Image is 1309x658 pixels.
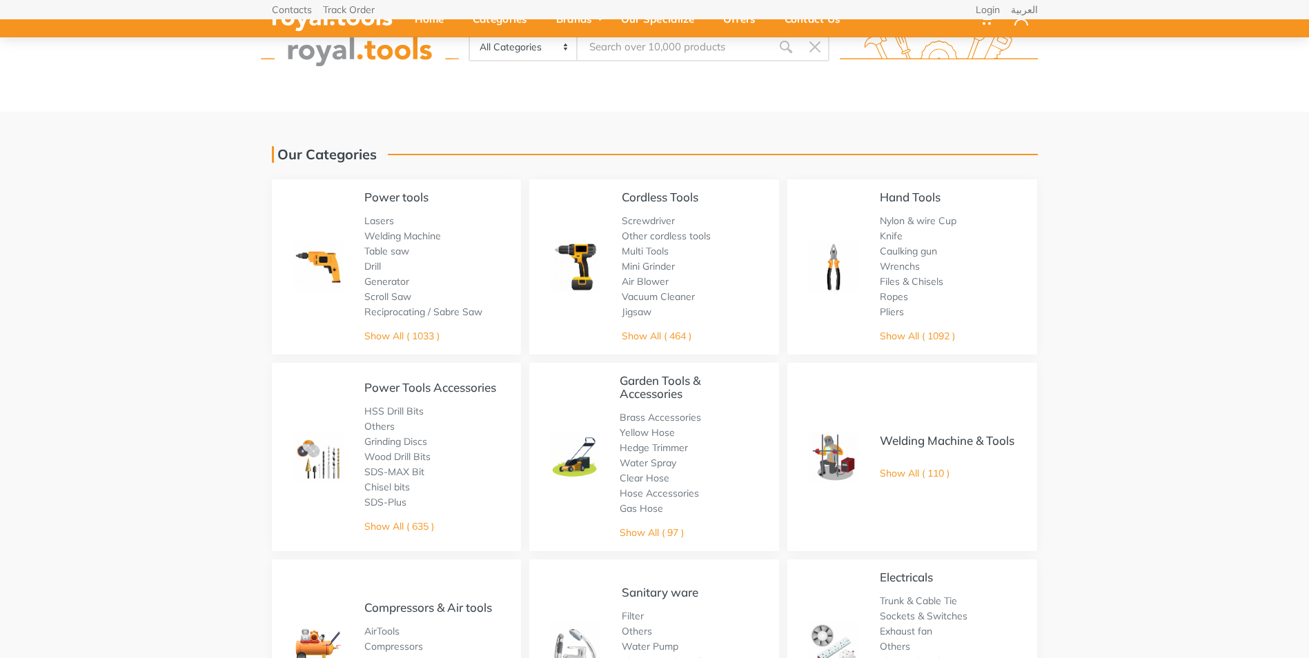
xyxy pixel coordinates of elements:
a: Show All ( 97 ) [620,526,684,539]
a: Vacuum Cleaner [622,290,695,303]
h1: Our Categories [272,146,377,163]
a: Welding Machine & Tools [880,433,1014,448]
a: Multi Tools [622,245,669,257]
img: royal.tools Logo [840,28,1038,66]
a: Nylon & wire Cup [880,215,956,227]
a: Contacts [272,5,312,14]
img: Royal - Power tools [293,241,344,292]
a: Brass Accessories [620,411,701,423]
a: Clear Hose [620,472,669,484]
a: Show All ( 464 ) [622,330,691,342]
img: Royal - Hand Tools [808,241,859,292]
a: Garden Tools & Accessories [620,373,700,401]
a: Sanitary ware [622,585,698,599]
a: Files & Chisels [880,275,943,288]
a: Trunk & Cable Tie [880,595,957,607]
a: Water Pump [622,640,678,652]
a: العربية [1011,5,1038,14]
a: Wood Drill Bits [364,450,431,463]
a: Login [976,5,1000,14]
img: Royal - Garden Tools & Accessories [550,432,598,481]
a: Grinding Discs [364,435,427,448]
a: Hose Accessories [620,487,699,499]
a: Air Blower [622,275,669,288]
a: Others [622,625,652,637]
a: Other cordless tools [622,230,711,242]
a: Screwdriver [622,215,675,227]
a: Water Spray [620,457,676,469]
a: Reciprocating / Sabre Saw [364,306,482,318]
a: Mini Grinder [622,260,675,272]
a: Pliers [880,306,904,318]
a: Drill [364,260,381,272]
a: Compressors & Air tools [364,600,492,615]
a: Gas Hose [620,502,663,515]
a: Ropes [880,290,908,303]
a: Show All ( 1092 ) [880,330,955,342]
select: Category [470,34,578,60]
a: Power tools [364,190,429,204]
a: SDS-Plus [364,496,406,508]
a: Show All ( 635 ) [364,520,434,532]
a: SDS-MAX Bit [364,466,424,478]
a: Yellow Hose [620,426,675,439]
a: Table saw [364,245,409,257]
a: Others [364,420,395,432]
a: Electricals [880,570,933,584]
a: Lasers [364,215,394,227]
a: Generator [364,275,409,288]
a: Chisel bits [364,481,410,493]
a: Show All ( 110 ) [880,467,949,479]
a: Scroll Saw [364,290,411,303]
img: Royal - Power Tools Accessories [293,432,344,483]
img: Royal - Cordless Tools [550,241,601,292]
a: Track Order [323,5,375,14]
a: AirTools [364,625,400,637]
a: Filter [622,610,644,622]
a: Welding Machine [364,230,441,242]
img: royal.tools Logo [261,28,459,66]
img: Royal - Welding Machine & Tools [808,432,859,483]
a: Power Tools Accessories [364,380,496,395]
input: Site search [578,32,771,61]
a: Cordless Tools [622,190,698,204]
a: Compressors [364,640,423,652]
a: Hedge Trimmer [620,441,688,454]
a: HSS Drill Bits [364,405,424,417]
a: Others [880,640,910,652]
a: Knife [880,230,903,242]
a: Exhaust fan [880,625,932,637]
a: Hand Tools [880,190,941,204]
a: Wrenchs [880,260,920,272]
a: Caulking gun [880,245,937,257]
a: Show All ( 1033 ) [364,330,440,342]
a: Jigsaw [622,306,651,318]
a: Sockets & Switches [880,610,967,622]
